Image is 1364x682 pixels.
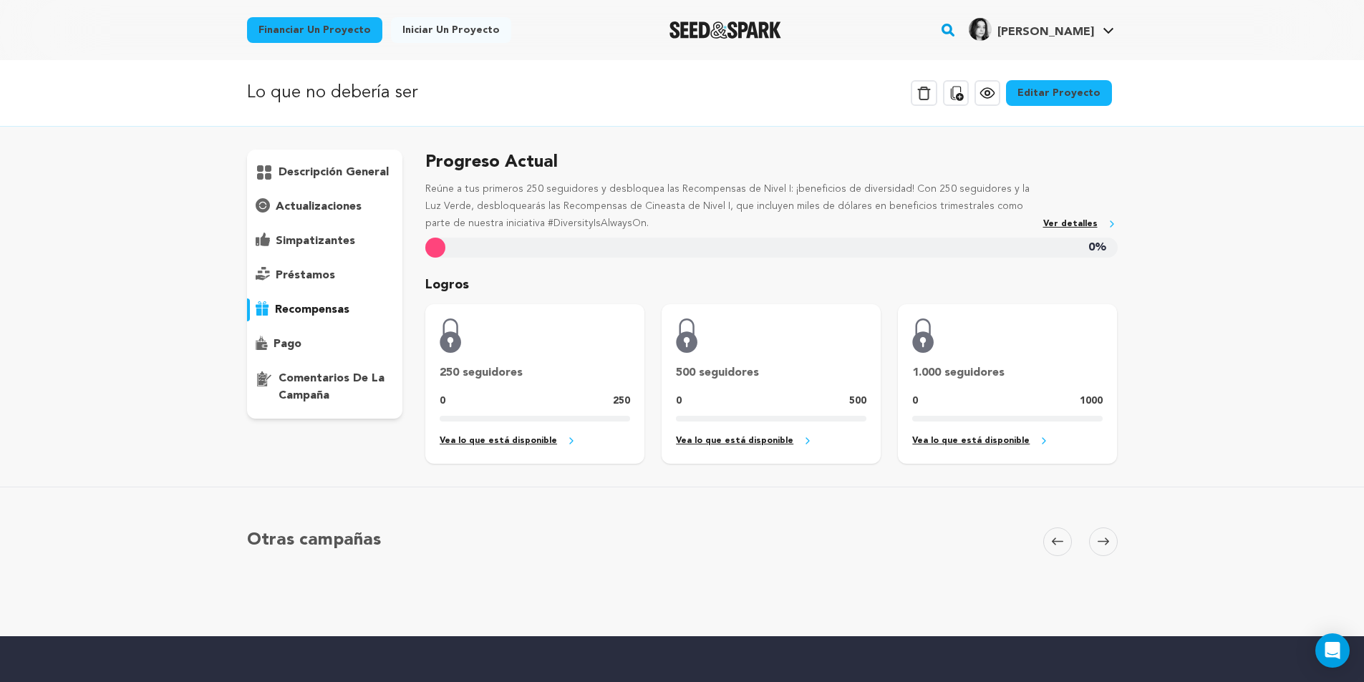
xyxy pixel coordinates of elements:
img: Logotipo de Seed&Spark en modo oscuro [669,21,782,39]
font: Lo que no debería ser [247,84,417,102]
div: Open Intercom Messenger [1315,633,1350,668]
a: Vea lo que está disponible [676,433,866,449]
font: 0 [440,396,445,406]
font: 0 [676,396,682,406]
a: Vea lo que está disponible [912,433,1103,449]
a: Iniciar un proyecto [391,17,511,43]
font: Iniciar un proyecto [402,25,500,35]
font: 0 [912,396,918,406]
font: 250 seguidores [440,367,523,379]
font: 500 seguidores [676,367,759,379]
font: Ver detalles [1043,220,1098,228]
a: Editar proyecto [1006,80,1112,106]
font: Editar proyecto [1017,88,1101,98]
font: 1.000 seguidores [912,367,1005,379]
font: Financiar un proyecto [258,25,371,35]
button: descripción general [247,161,403,184]
button: simpatizantes [247,230,403,253]
font: Vea lo que está disponible [912,437,1030,445]
button: préstamos [247,264,403,287]
font: pago [274,338,301,350]
a: Vea lo que está disponible [440,433,630,449]
font: 500 [849,396,866,406]
img: f53dd35a1fda60a8.jpg [969,18,992,41]
div: Perfil de Laura M. [969,18,1094,41]
font: [PERSON_NAME] [997,26,1094,38]
font: Progreso actual [425,154,558,171]
font: 1000 [1080,396,1103,406]
font: descripción general [279,167,389,178]
button: recompensas [247,298,403,321]
font: Otras campañas [247,532,381,549]
a: Página de inicio de Seed&Spark [669,21,782,39]
button: pago [247,333,403,356]
font: préstamos [276,270,335,281]
font: simpatizantes [276,235,355,247]
span: Perfil de Laura M. [966,15,1117,45]
font: Vea lo que está disponible [676,437,793,445]
font: actualizaciones [276,201,362,213]
font: comentarios de la campaña [279,373,384,401]
font: Reúne a tus primeros 250 seguidores y desbloquea las Recompensas de Nivel I: ¡beneficios de diver... [425,184,1030,228]
font: 250 [613,396,630,406]
button: comentarios de la campaña [247,367,403,407]
a: Ver detalles [1043,216,1118,233]
a: Financiar un proyecto [247,17,382,43]
font: recompensas [275,304,349,316]
font: 0% [1088,242,1106,253]
a: Perfil de Laura M. [966,15,1117,41]
button: actualizaciones [247,195,403,218]
font: Vea lo que está disponible [440,437,557,445]
font: Logros [425,278,469,291]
